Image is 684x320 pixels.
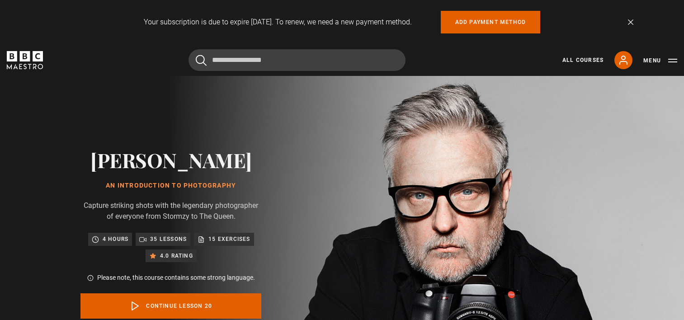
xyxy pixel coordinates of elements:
a: Continue lesson 20 [80,293,261,319]
a: Add payment method [441,11,541,33]
p: Capture striking shots with the legendary photographer of everyone from Stormzy to The Queen. [80,200,261,222]
p: Your subscription is due to expire [DATE]. To renew, we need a new payment method. [144,17,412,28]
button: Toggle navigation [643,56,677,65]
p: Please note, this course contains some strong language. [97,273,255,282]
h2: [PERSON_NAME] [80,148,261,171]
p: 4 hours [103,235,128,244]
h1: An Introduction to Photography [80,182,261,189]
a: All Courses [562,56,604,64]
p: 35 lessons [150,235,187,244]
input: Search [189,49,406,71]
svg: BBC Maestro [7,51,43,69]
p: 4.0 rating [160,251,193,260]
button: Submit the search query [196,55,207,66]
p: 15 exercises [208,235,250,244]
